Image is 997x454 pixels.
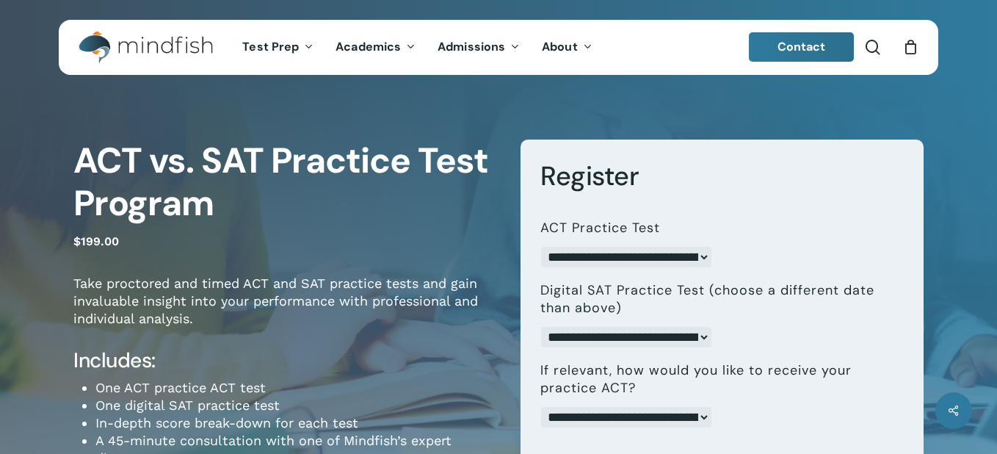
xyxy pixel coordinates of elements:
a: About [531,41,603,54]
span: Academics [336,39,401,54]
nav: Main Menu [231,20,603,75]
h3: Register [540,159,903,193]
a: Admissions [427,41,531,54]
li: In-depth score break-down for each test [95,414,498,432]
p: Take proctored and timed ACT and SAT practice tests and gain invaluable insight into your perform... [73,275,498,347]
label: ACT Practice Test [540,220,660,237]
label: Digital SAT Practice Test (choose a different date than above) [540,282,891,317]
li: One digital SAT practice test [95,397,498,414]
a: Academics [325,41,427,54]
span: Test Prep [242,39,299,54]
iframe: Chatbot [900,357,976,433]
h1: ACT vs. SAT Practice Test Program [73,140,498,225]
header: Main Menu [59,20,938,75]
span: $ [73,234,81,248]
span: About [542,39,578,54]
a: Contact [749,32,855,62]
a: Test Prep [231,41,325,54]
span: Contact [777,39,826,54]
li: One ACT practice ACT test [95,379,498,397]
label: If relevant, how would you like to receive your practice ACT? [540,362,891,397]
bdi: 199.00 [73,234,119,248]
a: Cart [902,39,918,55]
h4: Includes: [73,347,498,374]
span: Admissions [438,39,505,54]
